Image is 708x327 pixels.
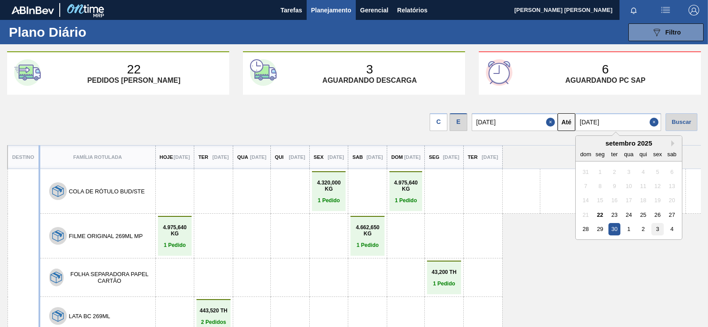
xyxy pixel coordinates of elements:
div: seg [594,148,606,160]
p: 1 Pedido [314,197,344,204]
div: Not available domingo, 21 de setembro de 2025 [580,209,592,221]
p: [DATE] [404,154,420,160]
div: Choose sábado, 27 de setembro de 2025 [666,209,678,221]
p: 1 Pedido [392,197,420,204]
img: 7hKVVNeldsGH5KwE07rPnOGsQy+SHCf9ftlnweef0E1el2YcIeEt5yaNqj+jPq4oMsVpG1vCxiwYEd4SvddTlxqBvEWZPhf52... [52,185,64,197]
a: 443,520 TH2 Pedidos [199,308,228,325]
div: Not available domingo, 31 de agosto de 2025 [580,166,592,178]
p: Sex [314,154,323,160]
div: Not available sábado, 20 de setembro de 2025 [666,194,678,206]
p: Pedidos [PERSON_NAME] [87,77,181,85]
div: Not available terça-feira, 16 de setembro de 2025 [608,194,620,206]
div: Not available domingo, 7 de setembro de 2025 [580,180,592,192]
div: dom [580,148,592,160]
div: ter [608,148,620,160]
img: 7hKVVNeldsGH5KwE07rPnOGsQy+SHCf9ftlnweef0E1el2YcIeEt5yaNqj+jPq4oMsVpG1vCxiwYEd4SvddTlxqBvEWZPhf52... [52,310,64,322]
div: Choose quinta-feira, 25 de setembro de 2025 [637,209,649,221]
div: Choose sábado, 4 de outubro de 2025 [666,223,678,235]
p: Ter [468,154,477,160]
p: 1 Pedido [160,242,190,248]
div: Choose sexta-feira, 3 de outubro de 2025 [651,223,663,235]
div: Not available domingo, 14 de setembro de 2025 [580,194,592,206]
button: Close [546,113,558,131]
button: Até [558,113,575,131]
a: 4.975,640 KG1 Pedido [392,180,420,204]
div: Visão Data de Entrega [450,111,467,131]
p: 22 [127,62,141,77]
p: Dom [391,154,403,160]
button: FILME ORIGINAL 269ML MP [69,233,143,239]
p: [DATE] [173,154,190,160]
p: 4.975,640 KG [392,180,420,192]
a: 4.662,650 KG1 Pedido [353,224,382,248]
p: 3 [366,62,373,77]
div: Not available quinta-feira, 11 de setembro de 2025 [637,180,649,192]
p: [DATE] [250,154,266,160]
p: 1 Pedido [429,281,459,287]
div: Not available sexta-feira, 19 de setembro de 2025 [651,194,663,206]
img: first-card-icon [14,59,41,86]
input: dd/mm/yyyy [472,113,558,131]
span: Relatórios [397,5,427,15]
h1: Plano Diário [9,27,164,37]
div: Choose quarta-feira, 1 de outubro de 2025 [623,223,635,235]
div: qui [637,148,649,160]
button: Next Month [671,140,677,146]
div: Not available quinta-feira, 18 de setembro de 2025 [637,194,649,206]
div: Not available sexta-feira, 12 de setembro de 2025 [651,180,663,192]
div: Not available quarta-feira, 17 de setembro de 2025 [623,194,635,206]
th: Destino [8,146,39,169]
p: Qui [275,154,284,160]
span: Planejamento [311,5,351,15]
p: Sab [352,154,363,160]
div: Choose terça-feira, 23 de setembro de 2025 [608,209,620,221]
div: Not available segunda-feira, 1 de setembro de 2025 [594,166,606,178]
p: Aguardando descarga [323,77,417,85]
p: 43,200 TH [429,269,459,275]
button: Filtro [628,23,704,41]
div: month 2025-09 [578,165,679,236]
p: [DATE] [289,154,305,160]
img: TNhmsLtSVTkK8tSr43FrP2fwEKptu5GPRR3wAAAABJRU5ErkJggg== [12,6,54,14]
div: Not available segunda-feira, 15 de setembro de 2025 [594,194,606,206]
div: Choose segunda-feira, 22 de setembro de 2025 [594,209,606,221]
div: Choose sexta-feira, 26 de setembro de 2025 [651,209,663,221]
p: 4.320,000 KG [314,180,344,192]
p: [DATE] [212,154,229,160]
p: 1 Pedido [353,242,382,248]
input: dd/mm/yyyy [575,113,661,131]
div: Not available quarta-feira, 3 de setembro de 2025 [623,166,635,178]
p: Ter [198,154,208,160]
div: Not available terça-feira, 9 de setembro de 2025 [608,180,620,192]
span: Tarefas [281,5,302,15]
span: Gerencial [360,5,389,15]
p: 443,520 TH [199,308,228,314]
button: FOLHA SEPARADORA PAPEL CARTÃO [66,271,153,284]
span: Filtro [666,29,681,36]
p: 6 [602,62,609,77]
div: C [430,113,447,131]
p: Hoje [160,154,173,160]
p: 4.975,640 KG [160,224,190,237]
div: Buscar [666,113,697,131]
p: Qua [237,154,248,160]
button: LATA BC 269ML [69,313,110,319]
div: Not available sexta-feira, 5 de setembro de 2025 [651,166,663,178]
div: Not available terça-feira, 2 de setembro de 2025 [608,166,620,178]
div: Not available sábado, 6 de setembro de 2025 [666,166,678,178]
a: 4.320,000 KG1 Pedido [314,180,344,204]
img: 7hKVVNeldsGH5KwE07rPnOGsQy+SHCf9ftlnweef0E1el2YcIeEt5yaNqj+jPq4oMsVpG1vCxiwYEd4SvddTlxqBvEWZPhf52... [52,230,64,242]
div: Visão data de Coleta [430,111,447,131]
p: [DATE] [482,154,498,160]
img: Logout [689,5,699,15]
div: sex [651,148,663,160]
a: 43,200 TH1 Pedido [429,269,459,287]
button: Notificações [619,4,648,16]
p: [DATE] [443,154,459,160]
div: setembro 2025 [576,139,682,147]
div: E [450,113,467,131]
div: Choose quarta-feira, 24 de setembro de 2025 [623,209,635,221]
p: [DATE] [366,154,383,160]
div: Not available quarta-feira, 10 de setembro de 2025 [623,180,635,192]
img: third-card-icon [486,59,512,86]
